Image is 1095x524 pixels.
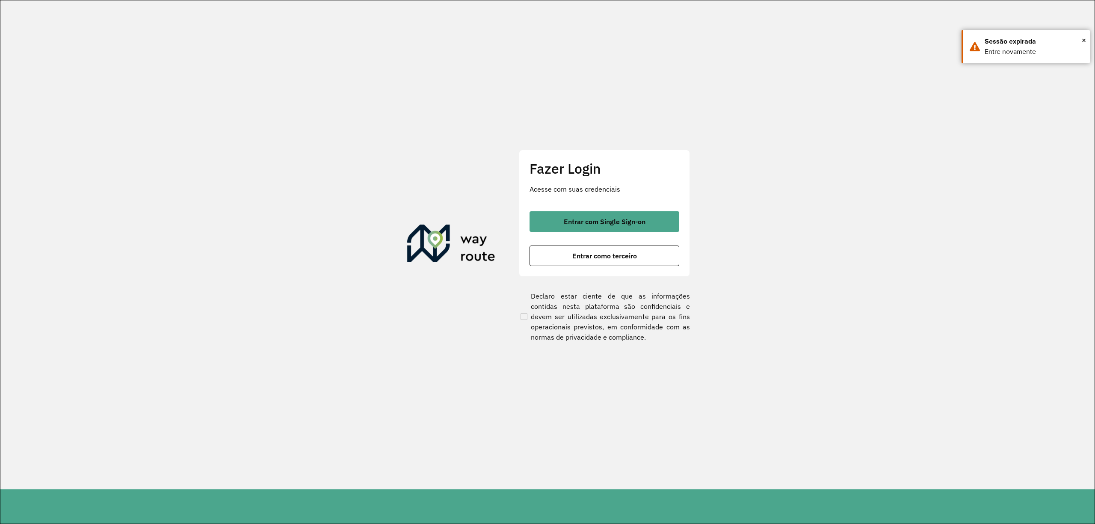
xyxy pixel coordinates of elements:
[1082,34,1086,47] span: ×
[1082,34,1086,47] button: Close
[985,36,1083,47] div: Sessão expirada
[985,47,1083,57] div: Entre novamente
[530,246,679,266] button: button
[407,225,495,266] img: Roteirizador AmbevTech
[564,218,645,225] span: Entrar com Single Sign-on
[572,252,637,259] span: Entrar como terceiro
[519,291,690,342] label: Declaro estar ciente de que as informações contidas nesta plataforma são confidenciais e devem se...
[530,160,679,177] h2: Fazer Login
[530,184,679,194] p: Acesse com suas credenciais
[530,211,679,232] button: button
